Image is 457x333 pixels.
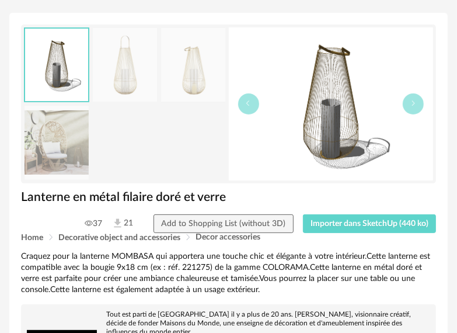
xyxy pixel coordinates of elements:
span: Add to Shopping List (without 3D) [161,220,285,228]
span: 37 [85,218,102,229]
span: Home [21,234,43,242]
img: Téléchargements [111,217,124,230]
img: thumbnail.png [25,29,88,102]
h1: Lanterne en métal filaire doré et verre [21,189,436,205]
span: Decorative object and accessories [58,234,180,242]
img: lanterne-en-metal-filaire-dore-et-verre-1000-4-10-244124_2.jpg [161,28,225,102]
button: Add to Shopping List (without 3D) [154,214,294,233]
img: lanterne-en-metal-filaire-dore-et-verre-1000-4-10-244124_6.jpg [25,106,89,180]
img: lanterne-en-metal-filaire-dore-et-verre-1000-4-10-244124_1.jpg [93,28,157,102]
div: Breadcrumb [21,233,436,242]
button: Importer dans SketchUp (440 ko) [303,214,437,233]
span: Importer dans SketchUp (440 ko) [311,220,428,228]
span: Decor accessories [196,233,260,241]
span: 21 [111,217,133,230]
img: thumbnail.png [229,27,434,181]
div: Craquez pour la lanterne MOMBASA qui apportera une touche chic et élégante à votre intérieur.Cett... [21,251,436,296]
